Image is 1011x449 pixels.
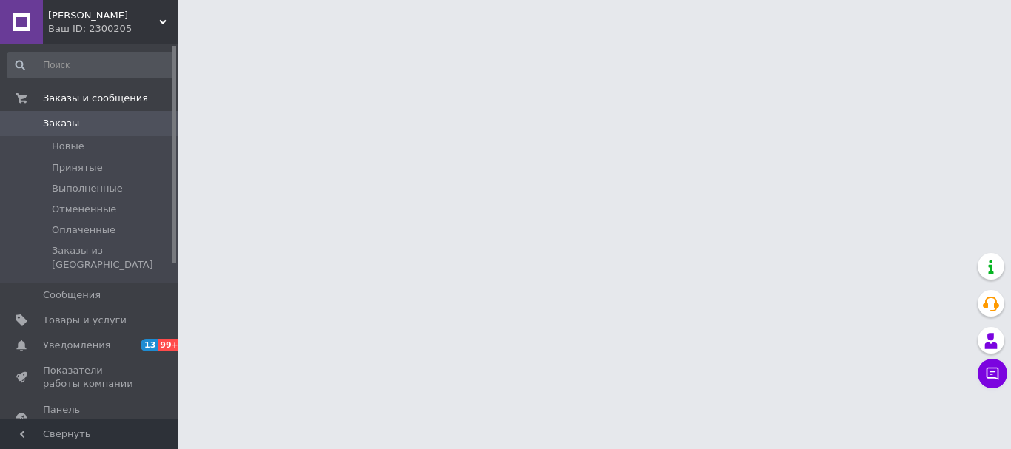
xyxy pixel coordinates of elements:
span: Заказы [43,117,79,130]
span: Выполненные [52,182,123,195]
span: Отмененные [52,203,116,216]
span: Панель управления [43,403,137,430]
span: Товары и услуги [43,314,127,327]
span: Показатели работы компании [43,364,137,391]
span: Заказы и сообщения [43,92,148,105]
span: Принятые [52,161,103,175]
span: Заказы из [GEOGRAPHIC_DATA] [52,244,173,271]
input: Поиск [7,52,175,78]
span: Оплаченные [52,223,115,237]
div: Ваш ID: 2300205 [48,22,178,36]
span: Пан Даридар [48,9,159,22]
span: Новые [52,140,84,153]
span: 99+ [158,339,182,351]
button: Чат с покупателем [978,359,1007,388]
span: Сообщения [43,288,101,302]
span: 13 [141,339,158,351]
span: Уведомления [43,339,110,352]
